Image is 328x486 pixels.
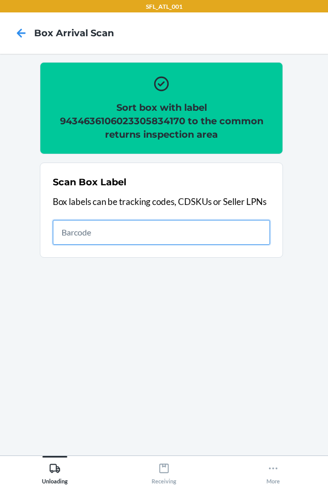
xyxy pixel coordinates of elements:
input: Barcode [53,220,270,245]
div: Unloading [42,459,68,484]
div: More [266,459,280,484]
h2: Sort box with label 9434636106023305834170 to the common returns inspection area [53,101,270,141]
div: Receiving [152,459,176,484]
button: More [219,456,328,484]
h4: Box Arrival Scan [34,26,114,40]
h2: Scan Box Label [53,175,126,189]
p: SFL_ATL_001 [146,2,183,11]
p: Box labels can be tracking codes, CDSKUs or Seller LPNs [53,195,270,209]
button: Receiving [109,456,218,484]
